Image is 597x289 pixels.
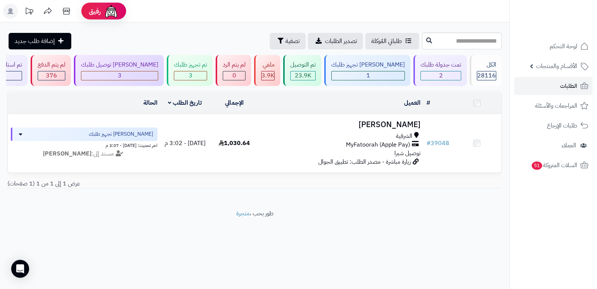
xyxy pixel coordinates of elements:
[562,140,576,151] span: العملاء
[514,117,593,135] a: طلبات الإرجاع
[29,55,72,86] a: لم يتم الدفع 376
[72,55,165,86] a: [PERSON_NAME] توصيل طلبك 3
[514,37,593,55] a: لوحة التحكم
[38,71,65,80] div: 376
[189,71,193,80] span: 3
[81,61,158,69] div: [PERSON_NAME] توصيل طلبك
[547,120,577,131] span: طلبات الإرجاع
[535,101,577,111] span: المراجعات والأسئلة
[236,209,250,218] a: متجرة
[531,160,577,170] span: السلات المتروكة
[514,77,593,95] a: الطلبات
[225,98,244,107] a: الإجمالي
[11,260,29,278] div: Open Intercom Messenger
[118,71,122,80] span: 3
[308,33,363,49] a: تصدير الطلبات
[20,4,38,21] a: تحديثات المنصة
[536,61,577,71] span: الأقسام والمنتجات
[332,71,404,80] div: 1
[285,37,300,46] span: تصفية
[46,71,57,80] span: 376
[290,61,316,69] div: تم التوصيل
[9,33,71,49] a: إضافة طلب جديد
[43,149,91,158] strong: [PERSON_NAME]
[394,149,421,158] span: توصيل شبرا
[318,157,411,166] span: زيارة مباشرة - مصدر الطلب: تطبيق الجوال
[468,55,503,86] a: الكل28116
[165,55,214,86] a: تم تجهيز طلبك 3
[282,55,323,86] a: تم التوصيل 23.9K
[38,61,65,69] div: لم يتم الدفع
[532,162,542,170] span: 51
[168,98,202,107] a: تاريخ الطلب
[2,179,255,188] div: عرض 1 إلى 1 من 1 (1 صفحات)
[514,97,593,115] a: المراجعات والأسئلة
[477,61,496,69] div: الكل
[223,61,246,69] div: لم يتم الرد
[550,41,577,52] span: لوحة التحكم
[223,71,245,80] div: 0
[514,136,593,154] a: العملاء
[262,71,274,80] div: 3864
[439,71,443,80] span: 2
[426,139,449,148] a: #39048
[421,61,461,69] div: تمت جدولة طلبك
[5,150,163,158] div: مسند إلى:
[323,55,412,86] a: [PERSON_NAME] تجهيز طلبك 1
[426,139,431,148] span: #
[560,81,577,91] span: الطلبات
[261,61,275,69] div: ملغي
[232,71,236,80] span: 0
[219,139,250,148] span: 1,030.64
[396,132,412,141] span: الشرفية
[270,33,306,49] button: تصفية
[477,71,496,80] span: 28116
[89,130,153,138] span: [PERSON_NAME] تجهيز طلبك
[404,98,421,107] a: العميل
[15,37,55,46] span: إضافة طلب جديد
[366,71,370,80] span: 1
[295,71,311,80] span: 23.9K
[174,61,207,69] div: تم تجهيز طلبك
[426,98,430,107] a: #
[365,33,419,49] a: طلباتي المُوكلة
[546,21,590,37] img: logo-2.png
[89,7,101,16] span: رفيق
[346,141,410,149] span: MyFatoorah (Apple Pay)
[514,156,593,174] a: السلات المتروكة51
[371,37,402,46] span: طلباتي المُوكلة
[291,71,315,80] div: 23867
[11,141,157,149] div: اخر تحديث: [DATE] - 3:07 م
[262,120,421,129] h3: [PERSON_NAME]
[143,98,157,107] a: الحالة
[421,71,461,80] div: 2
[331,61,405,69] div: [PERSON_NAME] تجهيز طلبك
[174,71,207,80] div: 3
[81,71,158,80] div: 3
[262,71,274,80] span: 3.9K
[104,4,119,19] img: ai-face.png
[325,37,357,46] span: تصدير الطلبات
[253,55,282,86] a: ملغي 3.9K
[412,55,468,86] a: تمت جدولة طلبك 2
[165,139,206,148] span: [DATE] - 3:02 م
[214,55,253,86] a: لم يتم الرد 0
